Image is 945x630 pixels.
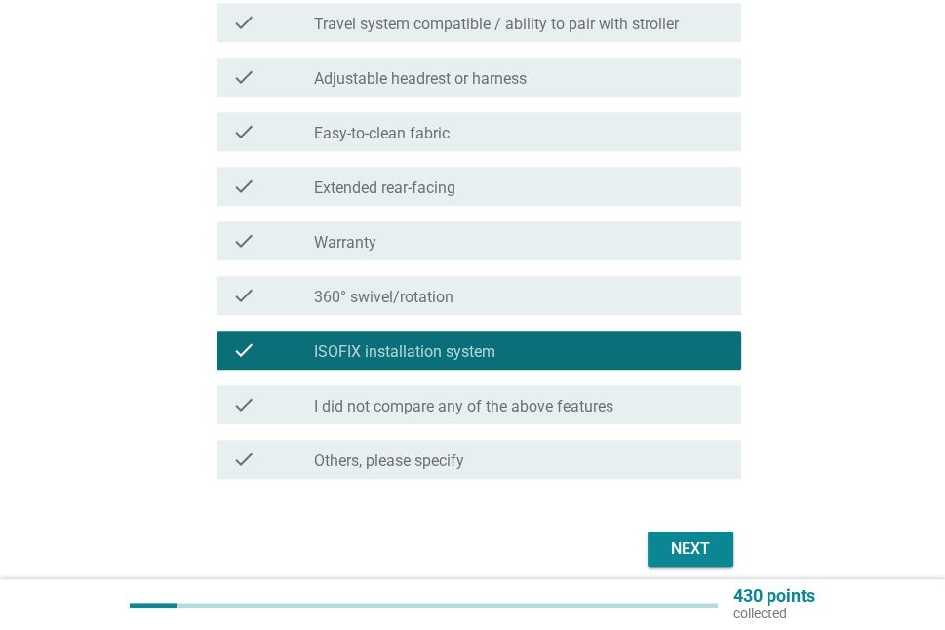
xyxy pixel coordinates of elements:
[232,448,256,471] i: check
[314,397,613,416] label: I did not compare any of the above features
[232,229,256,253] i: check
[314,452,464,471] label: Others, please specify
[648,532,733,567] button: Next
[232,338,256,362] i: check
[232,65,256,89] i: check
[232,11,256,34] i: check
[232,284,256,307] i: check
[733,605,815,622] p: collected
[232,175,256,198] i: check
[314,233,376,253] label: Warranty
[733,587,815,605] p: 430 points
[663,537,718,561] div: Next
[314,124,450,143] label: Easy-to-clean fabric
[232,120,256,143] i: check
[314,342,495,362] label: ISOFIX installation system
[314,15,679,34] label: Travel system compatible / ability to pair with stroller
[232,393,256,416] i: check
[314,288,453,307] label: 360° swivel/rotation
[314,178,455,198] label: Extended rear-facing
[314,69,527,89] label: Adjustable headrest or harness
